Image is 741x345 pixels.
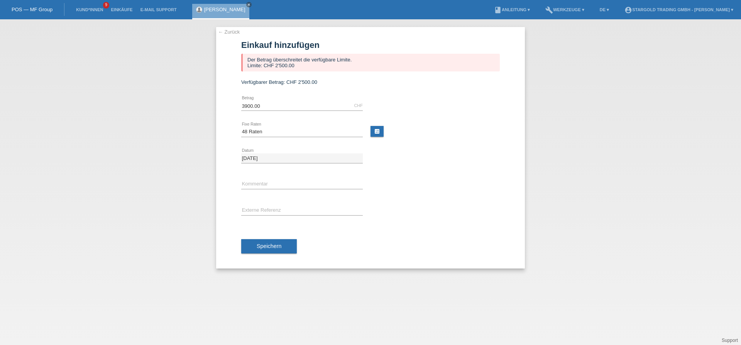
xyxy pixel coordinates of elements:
[247,3,251,7] i: close
[241,54,500,71] div: Der Betrag überschreitet die verfügbare Limite. Limite: CHF 2'500.00
[218,29,240,35] a: ← Zurück
[621,7,737,12] a: account_circleStargold Trading GmbH - [PERSON_NAME] ▾
[12,7,52,12] a: POS — MF Group
[545,6,553,14] i: build
[596,7,613,12] a: DE ▾
[354,103,363,108] div: CHF
[374,128,380,134] i: calculate
[257,243,281,249] span: Speichern
[490,7,534,12] a: bookAnleitung ▾
[137,7,181,12] a: E-Mail Support
[204,7,245,12] a: [PERSON_NAME]
[103,2,109,8] span: 9
[286,79,317,85] span: CHF 2'500.00
[246,2,252,7] a: close
[722,338,738,343] a: Support
[624,6,632,14] i: account_circle
[494,6,502,14] i: book
[241,239,297,254] button: Speichern
[241,40,500,50] h1: Einkauf hinzufügen
[241,79,285,85] span: Verfügbarer Betrag:
[72,7,107,12] a: Kund*innen
[541,7,588,12] a: buildWerkzeuge ▾
[370,126,384,137] a: calculate
[107,7,136,12] a: Einkäufe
